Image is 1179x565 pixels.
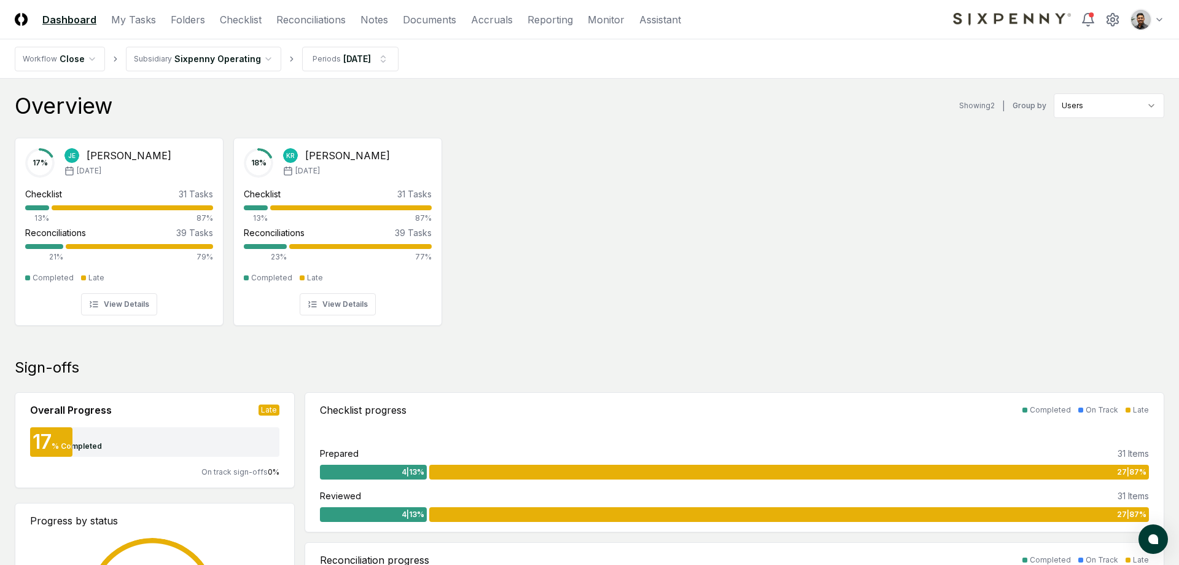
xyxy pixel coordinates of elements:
[179,188,213,200] div: 31 Tasks
[1118,489,1149,502] div: 31 Items
[268,467,279,476] span: 0 %
[305,392,1164,532] a: Checklist progressCompletedOn TrackLatePrepared31 Items4|13%27|87%Reviewed31 Items4|13%27|87%
[25,226,86,239] div: Reconciliations
[343,52,371,65] div: [DATE]
[244,188,281,200] div: Checklist
[1131,10,1151,30] img: d09822cc-9b6d-4858-8d66-9570c114c672_eec49429-a748-49a0-a6ec-c7bd01c6482e.png
[289,251,432,263] div: 77%
[402,509,424,520] span: 4 | 13 %
[251,272,292,283] div: Completed
[402,467,424,478] span: 4 | 13 %
[1138,524,1168,554] button: atlas-launcher
[302,47,399,71] button: Periods[DATE]
[1086,405,1118,416] div: On Track
[30,513,279,528] div: Progress by status
[220,12,262,27] a: Checklist
[15,93,112,118] div: Overview
[244,226,305,239] div: Reconciliations
[111,12,156,27] a: My Tasks
[1117,467,1146,478] span: 27 | 87 %
[953,13,1071,26] img: Sixpenny logo
[88,272,104,283] div: Late
[25,251,63,263] div: 21%
[270,213,432,224] div: 87%
[1013,102,1046,109] label: Group by
[313,53,341,65] div: Periods
[30,432,52,452] div: 17
[959,100,995,111] div: Showing 2
[1117,509,1146,520] span: 27 | 87 %
[171,12,205,27] a: Folders
[176,226,213,239] div: 39 Tasks
[81,293,157,315] button: View Details
[1133,405,1149,416] div: Late
[15,358,1164,377] div: Sign-offs
[30,403,112,417] div: Overall Progress
[42,12,96,27] a: Dashboard
[259,405,279,416] div: Late
[320,447,359,460] div: Prepared
[244,213,268,224] div: 13%
[77,165,101,176] span: [DATE]
[201,467,268,476] span: On track sign-offs
[15,13,28,26] img: Logo
[25,188,62,200] div: Checklist
[320,403,407,417] div: Checklist progress
[300,293,376,315] button: View Details
[360,12,388,27] a: Notes
[15,128,224,326] a: 17%JE[PERSON_NAME][DATE]Checklist31 Tasks13%87%Reconciliations39 Tasks21%79%CompletedLateView Det...
[471,12,513,27] a: Accruals
[23,53,57,65] div: Workflow
[395,226,432,239] div: 39 Tasks
[588,12,625,27] a: Monitor
[286,151,295,160] span: KR
[403,12,456,27] a: Documents
[244,251,287,263] div: 23%
[134,53,172,65] div: Subsidiary
[276,12,346,27] a: Reconciliations
[25,213,49,224] div: 13%
[305,148,390,163] div: [PERSON_NAME]
[33,272,74,283] div: Completed
[1002,100,1005,113] div: |
[1030,405,1071,416] div: Completed
[527,12,573,27] a: Reporting
[52,441,102,452] div: % Completed
[15,47,399,71] nav: breadcrumb
[68,151,76,160] span: JE
[307,272,323,283] div: Late
[397,188,432,200] div: 31 Tasks
[66,251,213,263] div: 79%
[295,165,320,176] span: [DATE]
[639,12,681,27] a: Assistant
[1118,447,1149,460] div: 31 Items
[233,128,442,326] a: 18%KR[PERSON_NAME][DATE]Checklist31 Tasks13%87%Reconciliations39 Tasks23%77%CompletedLateView Det...
[52,213,213,224] div: 87%
[320,489,361,502] div: Reviewed
[87,148,171,163] div: [PERSON_NAME]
